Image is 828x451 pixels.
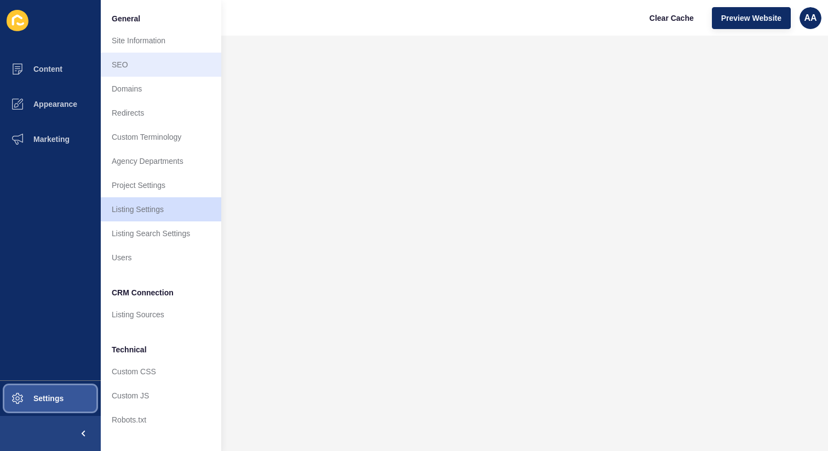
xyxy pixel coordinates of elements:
[112,344,147,355] span: Technical
[112,13,140,24] span: General
[101,197,221,221] a: Listing Settings
[101,384,221,408] a: Custom JS
[101,359,221,384] a: Custom CSS
[101,221,221,246] a: Listing Search Settings
[640,7,703,29] button: Clear Cache
[101,77,221,101] a: Domains
[101,149,221,173] a: Agency Departments
[101,302,221,327] a: Listing Sources
[101,53,221,77] a: SEO
[101,125,221,149] a: Custom Terminology
[101,408,221,432] a: Robots.txt
[649,13,694,24] span: Clear Cache
[101,246,221,270] a: Users
[721,13,781,24] span: Preview Website
[101,173,221,197] a: Project Settings
[101,28,221,53] a: Site Information
[101,101,221,125] a: Redirects
[112,287,174,298] span: CRM Connection
[712,7,791,29] button: Preview Website
[804,13,817,24] span: AA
